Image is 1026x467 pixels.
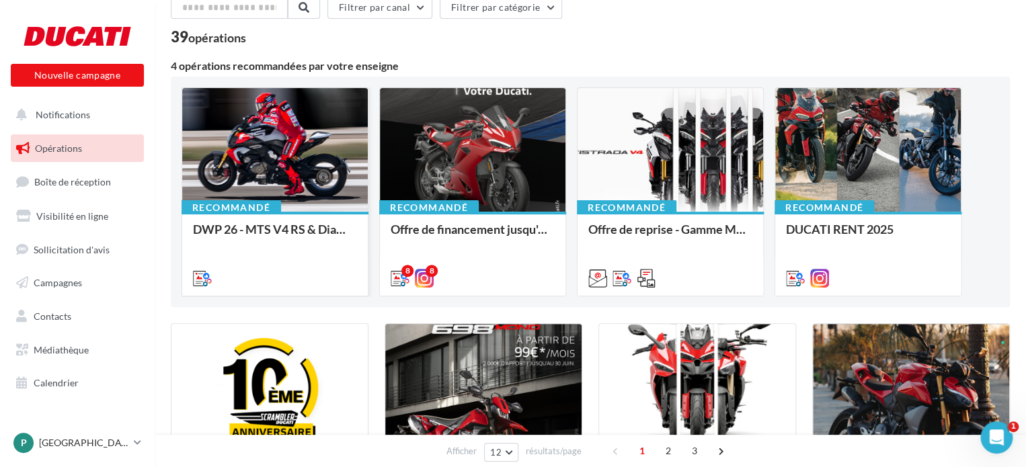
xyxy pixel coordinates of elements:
span: 1 [1008,421,1019,432]
span: Notifications [36,109,90,120]
iframe: Intercom live chat [980,421,1013,454]
div: 8 [426,265,438,277]
a: Contacts [8,302,147,331]
span: Visibilité en ligne [36,210,108,222]
a: Médiathèque [8,336,147,364]
span: Contacts [34,310,71,322]
a: Visibilité en ligne [8,202,147,230]
a: Sollicitation d'avis [8,236,147,264]
div: Recommandé [577,200,676,215]
span: 2 [658,440,679,462]
div: Recommandé [182,200,281,215]
div: Recommandé [379,200,479,215]
a: Boîte de réception [8,167,147,196]
a: Calendrier [8,369,147,397]
span: Boîte de réception [34,176,111,187]
span: 12 [490,447,502,458]
div: Offre de financement jusqu'au 30 septembre [391,222,555,249]
span: Afficher [446,445,477,458]
a: P [GEOGRAPHIC_DATA] [11,430,144,456]
div: DUCATI RENT 2025 [786,222,950,249]
div: Recommandé [775,200,874,215]
span: Médiathèque [34,344,89,355]
button: Nouvelle campagne [11,64,144,87]
button: Notifications [8,101,141,129]
div: 4 opérations recommandées par votre enseigne [171,60,1010,71]
span: Campagnes [34,277,82,288]
button: 12 [484,443,518,462]
div: opérations [188,32,246,44]
a: Campagnes [8,269,147,297]
span: 3 [684,440,705,462]
div: 39 [171,30,246,44]
div: Offre de reprise - Gamme MTS V4 [588,222,752,249]
span: P [21,436,27,450]
div: DWP 26 - MTS V4 RS & Diavel V4 RS [193,222,357,249]
a: Opérations [8,134,147,163]
p: [GEOGRAPHIC_DATA] [39,436,128,450]
span: 1 [631,440,653,462]
span: Calendrier [34,377,79,388]
span: résultats/page [526,445,582,458]
span: Sollicitation d'avis [34,243,110,255]
div: 8 [401,265,413,277]
span: Opérations [35,142,82,154]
